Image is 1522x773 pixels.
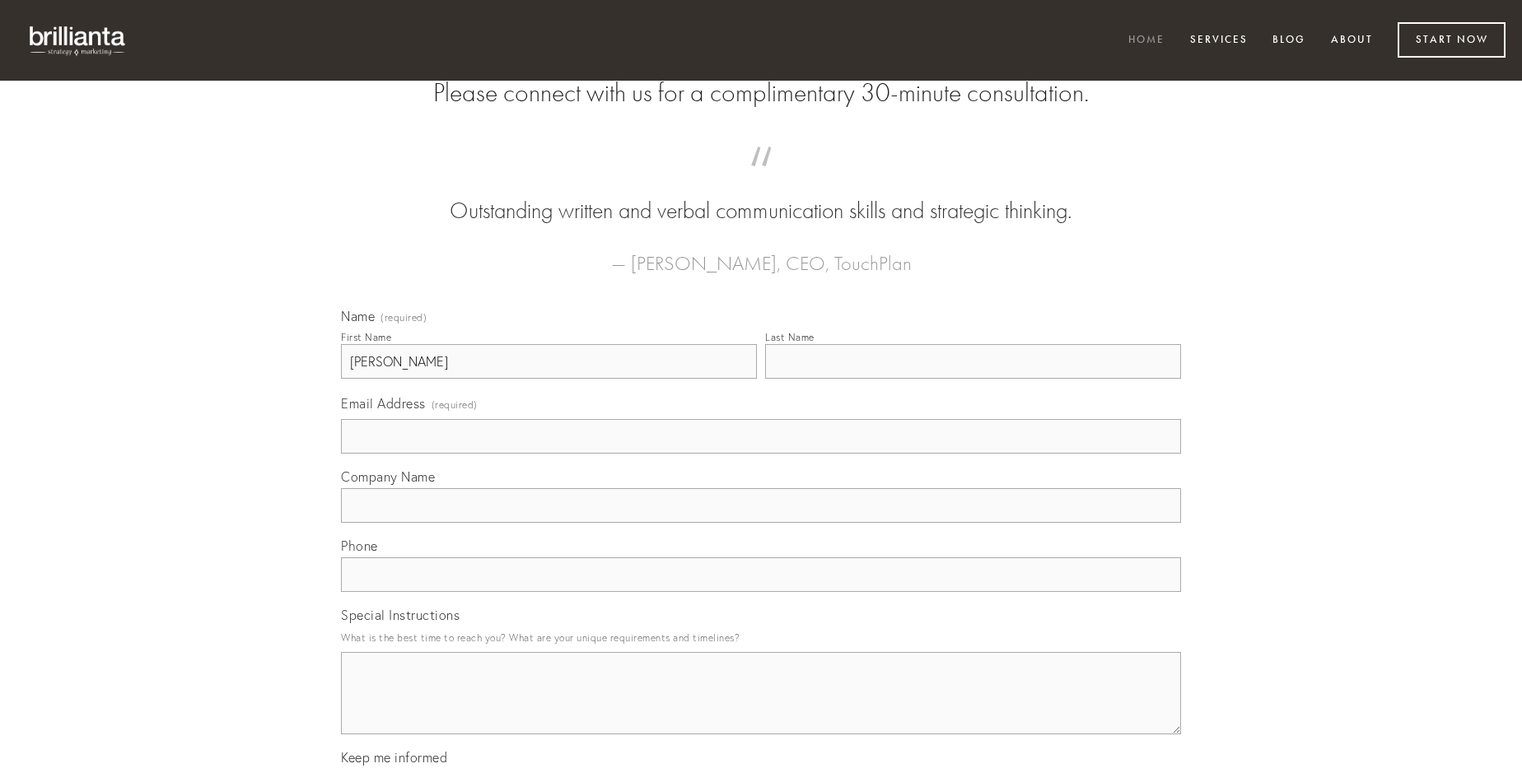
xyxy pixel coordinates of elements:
blockquote: Outstanding written and verbal communication skills and strategic thinking. [367,163,1155,227]
p: What is the best time to reach you? What are your unique requirements and timelines? [341,626,1181,649]
span: Special Instructions [341,607,460,623]
a: Start Now [1398,22,1506,58]
h2: Please connect with us for a complimentary 30-minute consultation. [341,77,1181,109]
a: Blog [1262,27,1316,54]
div: First Name [341,331,391,343]
div: Last Name [765,331,815,343]
span: “ [367,163,1155,195]
span: (required) [432,393,478,416]
a: Home [1118,27,1175,54]
span: Name [341,308,375,324]
span: Email Address [341,395,426,412]
a: About [1320,27,1384,54]
span: Phone [341,538,378,554]
span: Keep me informed [341,749,447,766]
a: Services [1179,27,1258,54]
figcaption: — [PERSON_NAME], CEO, TouchPlan [367,227,1155,280]
span: Company Name [341,468,435,485]
img: brillianta - research, strategy, marketing [16,16,140,64]
span: (required) [380,313,427,323]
